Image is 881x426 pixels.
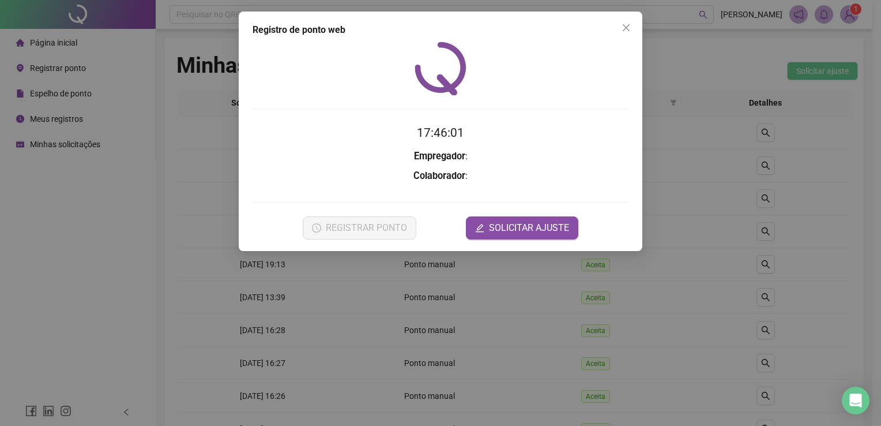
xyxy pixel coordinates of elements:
h3: : [253,169,628,184]
span: close [622,23,631,32]
button: Close [617,18,635,37]
span: edit [475,223,484,233]
time: 17:46:01 [417,126,464,140]
strong: Colaborador [413,170,465,181]
button: REGISTRAR PONTO [303,216,416,240]
button: editSOLICITAR AJUSTE [466,216,578,240]
div: Registro de ponto web [253,23,628,37]
span: SOLICITAR AJUSTE [489,221,569,235]
img: QRPoint [415,42,466,95]
div: Open Intercom Messenger [842,387,869,414]
strong: Empregador [414,151,465,162]
h3: : [253,149,628,164]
